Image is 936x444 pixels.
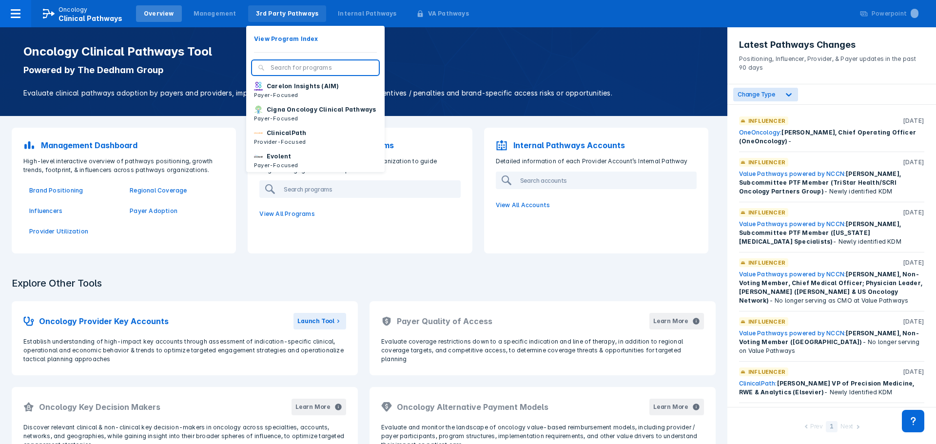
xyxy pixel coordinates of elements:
a: Value Pathways powered by NCCN: [739,270,846,278]
img: cigna-oncology-clinical-pathways.png [254,105,263,114]
div: Learn More [653,317,688,326]
div: Management [194,9,236,18]
p: Influencer [748,208,785,217]
a: Internal Pathways Accounts [490,134,702,157]
a: View All Programs [253,204,466,224]
p: Influencer [748,258,785,267]
p: [DATE] [903,116,924,125]
p: Influencer [748,317,785,326]
h2: Oncology Key Decision Makers [39,401,160,413]
span: [PERSON_NAME] VP of Precision Medicine, RWE & Analytics (Elsevier) [739,380,914,396]
div: - Newly identified KDM [739,170,924,196]
button: Learn More [649,399,704,415]
p: Evaluate coverage restrictions down to a specific indication and line of therapy, in addition to ... [381,337,704,364]
a: 3rd Party Pathways [248,5,327,22]
p: [DATE] [903,158,924,167]
a: ClinicalPath: [739,380,777,387]
p: Management Dashboard [41,139,137,151]
h2: Oncology Alternative Payment Models [397,401,548,413]
a: Internal Pathways [330,5,404,22]
p: View Program Index [254,35,318,43]
p: [DATE] [903,208,924,217]
a: Influencers [29,207,118,215]
div: Internal Pathways [338,9,396,18]
h3: Latest Pathways Changes [739,39,924,51]
div: VA Pathways [428,9,469,18]
div: Overview [144,9,174,18]
div: Launch Tool [297,317,334,326]
span: Clinical Pathways [58,14,122,22]
img: new-century-health.png [254,152,263,161]
div: Learn More [653,403,688,411]
a: Value Pathways powered by NCCN: [739,220,846,228]
p: ClinicalPath [267,129,306,137]
button: Learn More [649,313,704,329]
span: [PERSON_NAME], Subcommittee PTF Member ([US_STATE] [MEDICAL_DATA] Specialists) [739,220,901,245]
p: Positioning, Influencer, Provider, & Payer updates in the past 90 days [739,51,924,72]
p: Payer-Focused [254,114,376,123]
div: 1 [826,421,838,432]
span: Change Type [738,91,775,98]
span: [PERSON_NAME], Subcommittee PTF Member (TriStar Health/SCRI Oncology Partners Group) [739,170,901,195]
div: - Newly identified KDM [739,220,924,246]
a: Provider Utilization [29,227,118,236]
img: via-oncology.png [254,129,263,137]
a: Payer Adoption [130,207,218,215]
p: [DATE] [903,317,924,326]
p: Regional Coverage [130,186,218,195]
button: Carelon Insights (AIM)Payer-Focused [246,79,385,102]
p: High-level interactive overview of pathways positioning, growth trends, footprint, & influencers ... [18,157,230,174]
a: OneOncology: [739,129,781,136]
a: Management [186,5,244,22]
p: [DATE] [903,367,924,376]
p: Internal Pathways Accounts [513,139,625,151]
button: Launch Tool [293,313,346,329]
p: Carelon Insights (AIM) [267,82,339,91]
p: Establish understanding of high-impact key accounts through assessment of indication-specific cli... [23,337,346,364]
p: Oncology [58,5,88,14]
a: Management Dashboard [18,134,230,157]
a: Value Pathways powered by NCCN: [739,170,846,177]
input: Search programs [280,181,459,197]
p: Payer-Focused [254,91,339,99]
a: Brand Positioning [29,186,118,195]
p: [DATE] [903,258,924,267]
button: View Program Index [246,32,385,46]
button: Learn More [292,399,346,415]
p: Influencer [748,367,785,376]
div: 3rd Party Pathways [256,9,319,18]
h2: Oncology Provider Key Accounts [39,315,169,327]
p: Cigna Oncology Clinical Pathways [267,105,376,114]
a: Overview [136,5,182,22]
h2: Payer Quality of Access [397,315,492,327]
p: Provider-Focused [254,137,306,146]
div: Next [840,422,853,432]
button: EvolentPayer-Focused [246,149,385,173]
span: [PERSON_NAME], Chief Operating Officer (OneOncology) [739,129,916,145]
h3: Explore Other Tools [6,271,108,295]
input: Search for programs [271,63,373,72]
div: - [739,128,924,146]
h1: Oncology Clinical Pathways Tool [23,45,704,58]
p: Payer-Focused [254,161,298,170]
button: Cigna Oncology Clinical PathwaysPayer-Focused [246,102,385,126]
div: Prev [810,422,823,432]
p: Evaluate clinical pathways adoption by payers and providers, implementation sophistication, finan... [23,88,704,98]
a: View All Accounts [490,195,702,215]
button: ClinicalPathProvider-Focused [246,126,385,149]
p: Detailed information of each Provider Account’s Internal Pathway [490,157,702,166]
div: Powerpoint [872,9,918,18]
div: - No longer serving as CMO at Value Pathways [739,270,924,305]
p: Evolent [267,152,291,161]
p: Influencer [748,158,785,167]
